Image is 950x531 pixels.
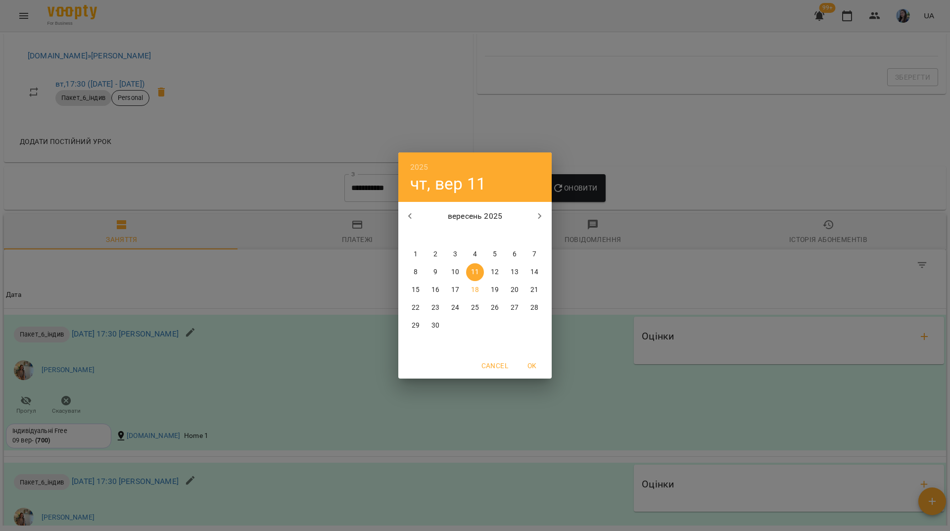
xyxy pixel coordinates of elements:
[511,303,519,313] p: 27
[530,285,538,295] p: 21
[407,299,425,317] button: 22
[466,299,484,317] button: 25
[427,317,444,335] button: 30
[491,285,499,295] p: 19
[525,231,543,241] span: нд
[530,267,538,277] p: 14
[446,245,464,263] button: 3
[506,231,523,241] span: сб
[407,317,425,335] button: 29
[427,245,444,263] button: 2
[506,299,523,317] button: 27
[427,231,444,241] span: вт
[414,267,418,277] p: 8
[491,303,499,313] p: 26
[414,249,418,259] p: 1
[471,303,479,313] p: 25
[412,321,420,331] p: 29
[516,357,548,375] button: OK
[431,285,439,295] p: 16
[486,231,504,241] span: пт
[407,245,425,263] button: 1
[451,303,459,313] p: 24
[477,357,512,375] button: Cancel
[486,245,504,263] button: 5
[471,285,479,295] p: 18
[466,281,484,299] button: 18
[427,281,444,299] button: 16
[412,303,420,313] p: 22
[471,267,479,277] p: 11
[446,299,464,317] button: 24
[407,231,425,241] span: пн
[506,281,523,299] button: 20
[412,285,420,295] p: 15
[511,285,519,295] p: 20
[486,263,504,281] button: 12
[433,249,437,259] p: 2
[433,267,437,277] p: 9
[431,303,439,313] p: 23
[493,249,497,259] p: 5
[422,210,528,222] p: вересень 2025
[525,281,543,299] button: 21
[427,263,444,281] button: 9
[506,263,523,281] button: 13
[446,281,464,299] button: 17
[486,281,504,299] button: 19
[410,174,486,194] button: чт, вер 11
[486,299,504,317] button: 26
[525,299,543,317] button: 28
[491,267,499,277] p: 12
[532,249,536,259] p: 7
[431,321,439,331] p: 30
[473,249,477,259] p: 4
[525,263,543,281] button: 14
[466,245,484,263] button: 4
[446,263,464,281] button: 10
[506,245,523,263] button: 6
[427,299,444,317] button: 23
[466,263,484,281] button: 11
[466,231,484,241] span: чт
[407,263,425,281] button: 8
[451,267,459,277] p: 10
[520,360,544,372] span: OK
[530,303,538,313] p: 28
[407,281,425,299] button: 15
[453,249,457,259] p: 3
[410,160,428,174] button: 2025
[513,249,517,259] p: 6
[446,231,464,241] span: ср
[525,245,543,263] button: 7
[481,360,508,372] span: Cancel
[511,267,519,277] p: 13
[451,285,459,295] p: 17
